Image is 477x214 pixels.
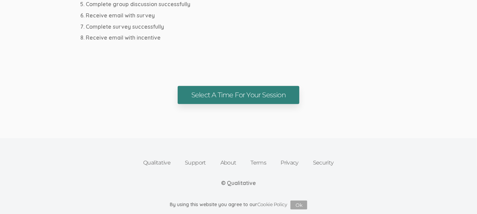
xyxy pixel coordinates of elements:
[273,155,306,170] a: Privacy
[80,0,397,8] li: Complete group discussion successfully
[213,155,244,170] a: About
[244,155,274,170] a: Terms
[178,155,213,170] a: Support
[221,179,256,187] div: © Qualitative
[306,155,341,170] a: Security
[80,12,397,19] li: Receive email with survey
[136,155,178,170] a: Qualitative
[290,201,307,210] button: Ok
[80,34,397,42] li: Receive email with incentive
[443,181,477,214] iframe: Chat Widget
[257,201,287,208] a: Cookie Policy
[178,86,299,104] a: Select A Time For Your Session
[80,23,397,31] li: Complete survey successfully
[170,201,308,210] div: By using this website you agree to our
